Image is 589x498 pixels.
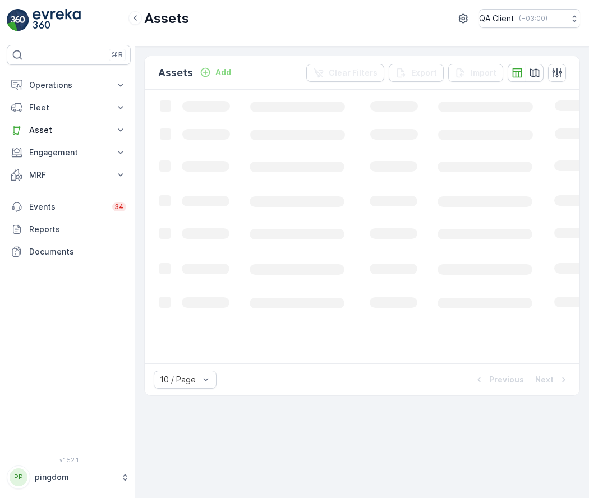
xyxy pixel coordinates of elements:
[33,9,81,31] img: logo_light-DOdMpM7g.png
[411,67,437,79] p: Export
[479,13,514,24] p: QA Client
[471,67,496,79] p: Import
[29,224,126,235] p: Reports
[144,10,189,27] p: Assets
[472,373,525,386] button: Previous
[306,64,384,82] button: Clear Filters
[535,374,554,385] p: Next
[389,64,444,82] button: Export
[7,9,29,31] img: logo
[7,164,131,186] button: MRF
[29,147,108,158] p: Engagement
[7,141,131,164] button: Engagement
[7,96,131,119] button: Fleet
[7,457,131,463] span: v 1.52.1
[489,374,524,385] p: Previous
[7,74,131,96] button: Operations
[7,241,131,263] a: Documents
[114,202,124,211] p: 34
[534,373,570,386] button: Next
[29,201,105,213] p: Events
[215,67,231,78] p: Add
[479,9,580,28] button: QA Client(+03:00)
[329,67,378,79] p: Clear Filters
[29,80,108,91] p: Operations
[519,14,547,23] p: ( +03:00 )
[35,472,115,483] p: pingdom
[7,119,131,141] button: Asset
[158,65,193,81] p: Assets
[112,50,123,59] p: ⌘B
[29,246,126,257] p: Documents
[29,125,108,136] p: Asset
[10,468,27,486] div: PP
[7,196,131,218] a: Events34
[29,102,108,113] p: Fleet
[7,218,131,241] a: Reports
[448,64,503,82] button: Import
[195,66,236,79] button: Add
[29,169,108,181] p: MRF
[7,465,131,489] button: PPpingdom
